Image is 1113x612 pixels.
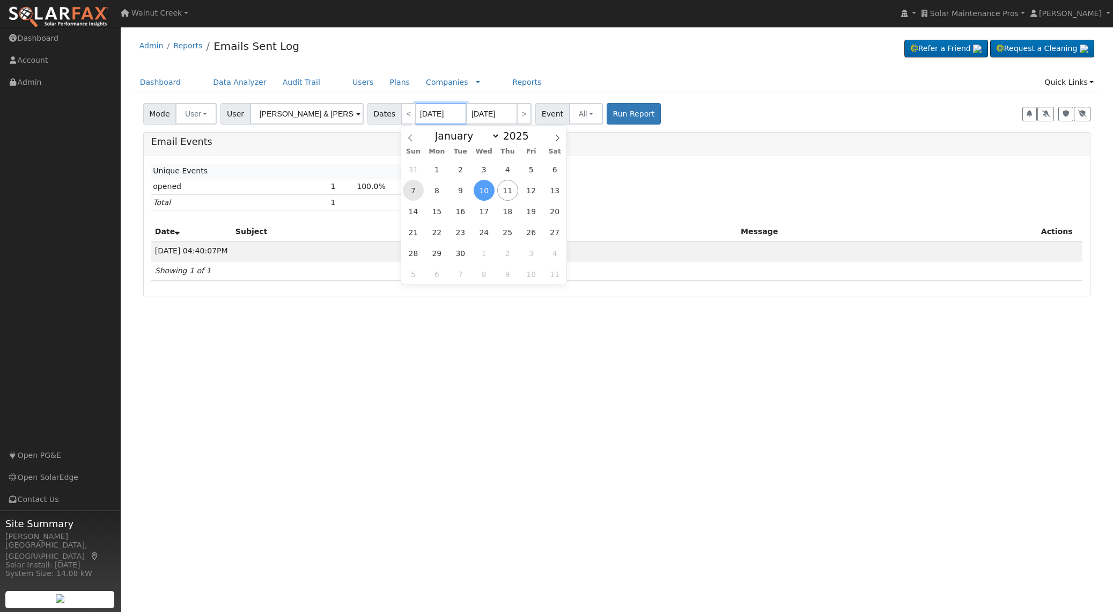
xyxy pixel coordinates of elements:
span: Sun [401,148,425,155]
img: retrieve [973,45,982,53]
button: Mark as Spam [1074,107,1090,122]
a: Users [344,72,382,92]
div: [PERSON_NAME] [5,531,115,542]
th: Event [497,222,737,242]
a: Admin [139,41,164,50]
span: October 7, 2025 [450,264,471,285]
span: September 22, 2025 [426,222,447,243]
a: Dashboard [132,72,189,92]
input: Select a User [250,103,364,125]
span: September 2, 2025 [450,159,471,180]
span: October 10, 2025 [521,264,542,285]
span: October 8, 2025 [474,264,495,285]
span: October 4, 2025 [544,243,565,264]
td: 100.0% [355,179,454,194]
span: September 25, 2025 [497,222,518,243]
td: [DATE] 04:40:07PM [151,242,232,261]
th: Message [737,222,1037,242]
td: 1 [329,194,355,210]
div: [GEOGRAPHIC_DATA], [GEOGRAPHIC_DATA] [5,540,115,562]
span: Walnut Creek [131,9,182,17]
a: < [401,103,416,125]
span: September 23, 2025 [450,222,471,243]
th: Subject [232,222,497,242]
img: SolarFax [8,6,109,28]
button: user [175,103,217,125]
a: Companies [426,78,468,86]
img: retrieve [56,594,64,603]
span: September 30, 2025 [450,243,471,264]
span: Mode [143,103,176,125]
span: October 11, 2025 [544,264,565,285]
span: September 27, 2025 [544,222,565,243]
span: September 7, 2025 [403,180,424,201]
span: Wed [472,148,496,155]
span: September 17, 2025 [474,201,495,222]
span: Sat [543,148,566,155]
a: Data Analyzer [205,72,275,92]
a: Quick Links [1036,72,1102,92]
a: Map [90,552,100,560]
span: October 1, 2025 [474,243,495,264]
a: Plans [382,72,418,92]
span: September 12, 2025 [521,180,542,201]
span: [PERSON_NAME] [1039,9,1102,18]
span: September 8, 2025 [426,180,447,201]
span: October 6, 2025 [426,264,447,285]
button: Remove Unsubscribe [1022,107,1037,122]
span: September 1, 2025 [426,159,447,180]
span: September 29, 2025 [426,243,447,264]
span: September 4, 2025 [497,159,518,180]
select: Month [430,129,500,142]
span: October 2, 2025 [497,243,518,264]
span: September 26, 2025 [521,222,542,243]
span: Thu [496,148,519,155]
span: September 6, 2025 [544,159,565,180]
span: Solar Maintenance Pros [930,9,1019,18]
th: Actions [1037,222,1082,242]
span: September 24, 2025 [474,222,495,243]
span: User [220,103,250,125]
span: September 19, 2025 [521,201,542,222]
a: Emails Sent Log [213,40,299,53]
td: 1 [329,179,355,194]
button: All [569,103,603,125]
button: Remove Mark as Spam [1058,107,1073,122]
span: September 13, 2025 [544,180,565,201]
i: Showing 1 of 1 [155,266,211,275]
div: Solar Install: [DATE] [5,559,115,571]
a: Audit Trail [275,72,328,92]
span: September 11, 2025 [497,180,518,201]
span: September 5, 2025 [521,159,542,180]
span: September 21, 2025 [403,222,424,243]
span: Dates [367,103,402,125]
span: September 18, 2025 [497,201,518,222]
a: Request a Cleaning [990,40,1094,58]
input: Year [500,130,539,142]
button: Run Report [607,103,661,125]
span: September 28, 2025 [403,243,424,264]
a: Refer a Friend [904,40,988,58]
span: Mon [425,148,448,155]
h3: Email Events [151,136,1083,148]
span: September 9, 2025 [450,180,471,201]
span: September 16, 2025 [450,201,471,222]
span: September 10, 2025 [474,180,495,201]
span: Event [535,103,569,125]
img: retrieve [1080,45,1088,53]
a: > [517,103,532,125]
span: October 3, 2025 [521,243,542,264]
span: October 9, 2025 [497,264,518,285]
span: Site Summary [5,516,115,531]
span: September 15, 2025 [426,201,447,222]
span: Fri [519,148,543,155]
span: August 31, 2025 [403,159,424,180]
span: October 5, 2025 [403,264,424,285]
span: September 14, 2025 [403,201,424,222]
a: Reports [173,41,202,50]
span: September 20, 2025 [544,201,565,222]
a: Reports [504,72,549,92]
span: Tue [448,148,472,155]
td: opened [151,179,329,194]
div: System Size: 14.08 kW [5,568,115,579]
